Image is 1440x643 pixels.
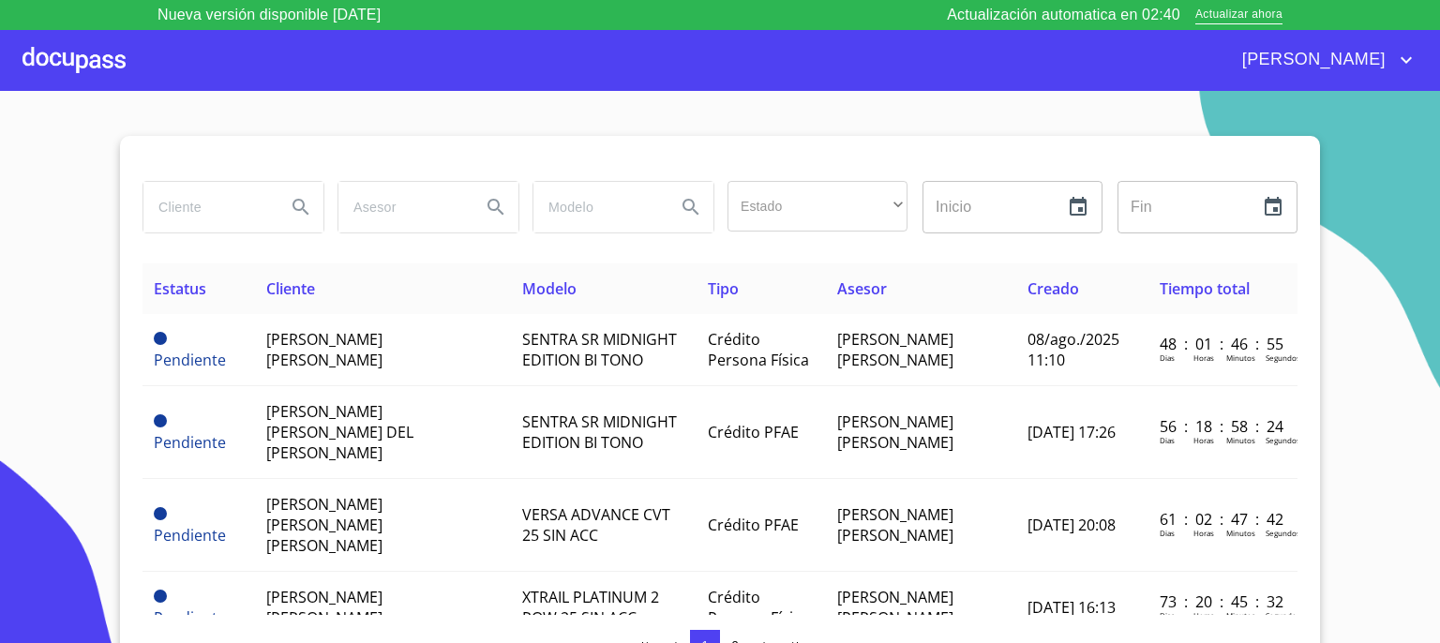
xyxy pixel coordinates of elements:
p: Horas [1193,352,1214,363]
span: Crédito PFAE [708,515,799,535]
span: SENTRA SR MIDNIGHT EDITION BI TONO [522,411,677,453]
p: Dias [1160,610,1175,621]
p: Horas [1193,610,1214,621]
span: XTRAIL PLATINUM 2 ROW 25 SIN ACC [522,587,659,628]
span: Pendiente [154,432,226,453]
span: [PERSON_NAME] [PERSON_NAME] DEL [PERSON_NAME] [266,401,413,463]
span: [PERSON_NAME] [PERSON_NAME] [837,504,953,546]
p: Segundos [1266,352,1300,363]
p: Dias [1160,528,1175,538]
span: Pendiente [154,590,167,603]
span: Cliente [266,278,315,299]
input: search [143,182,271,232]
button: account of current user [1228,45,1417,75]
span: Tiempo total [1160,278,1250,299]
span: [DATE] 17:26 [1027,422,1116,442]
p: Horas [1193,435,1214,445]
span: Pendiente [154,607,226,628]
p: Minutos [1226,528,1255,538]
span: Estatus [154,278,206,299]
span: [PERSON_NAME] [PERSON_NAME] [837,411,953,453]
p: Horas [1193,528,1214,538]
input: search [338,182,466,232]
p: Segundos [1266,610,1300,621]
span: Crédito PFAE [708,422,799,442]
span: [PERSON_NAME] [PERSON_NAME] [266,329,382,370]
p: 61 : 02 : 47 : 42 [1160,509,1286,530]
span: SENTRA SR MIDNIGHT EDITION BI TONO [522,329,677,370]
p: Segundos [1266,528,1300,538]
p: 48 : 01 : 46 : 55 [1160,334,1286,354]
span: [DATE] 16:13 [1027,597,1116,618]
p: Actualización automatica en 02:40 [947,4,1180,26]
span: Actualizar ahora [1195,6,1282,25]
span: 08/ago./2025 11:10 [1027,329,1119,370]
span: [PERSON_NAME] [1228,45,1395,75]
p: Nueva versión disponible [DATE] [157,4,381,26]
span: [PERSON_NAME] [PERSON_NAME] [266,587,382,628]
span: [PERSON_NAME] [PERSON_NAME] [PERSON_NAME] [266,494,382,556]
button: Search [473,185,518,230]
p: Dias [1160,352,1175,363]
p: 73 : 20 : 45 : 32 [1160,591,1286,612]
p: Segundos [1266,435,1300,445]
div: ​ [727,181,907,232]
button: Search [668,185,713,230]
p: 56 : 18 : 58 : 24 [1160,416,1286,437]
span: Crédito Persona Física [708,329,809,370]
span: VERSA ADVANCE CVT 25 SIN ACC [522,504,670,546]
p: Dias [1160,435,1175,445]
span: Crédito Persona Física [708,587,809,628]
p: Minutos [1226,352,1255,363]
span: [PERSON_NAME] [PERSON_NAME] [837,587,953,628]
p: Minutos [1226,435,1255,445]
span: Pendiente [154,507,167,520]
span: Asesor [837,278,887,299]
button: Search [278,185,323,230]
span: Pendiente [154,332,167,345]
span: Creado [1027,278,1079,299]
span: [DATE] 20:08 [1027,515,1116,535]
span: Pendiente [154,414,167,427]
p: Minutos [1226,610,1255,621]
span: Pendiente [154,525,226,546]
input: search [533,182,661,232]
span: [PERSON_NAME] [PERSON_NAME] [837,329,953,370]
span: Modelo [522,278,577,299]
span: Tipo [708,278,739,299]
span: Pendiente [154,350,226,370]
